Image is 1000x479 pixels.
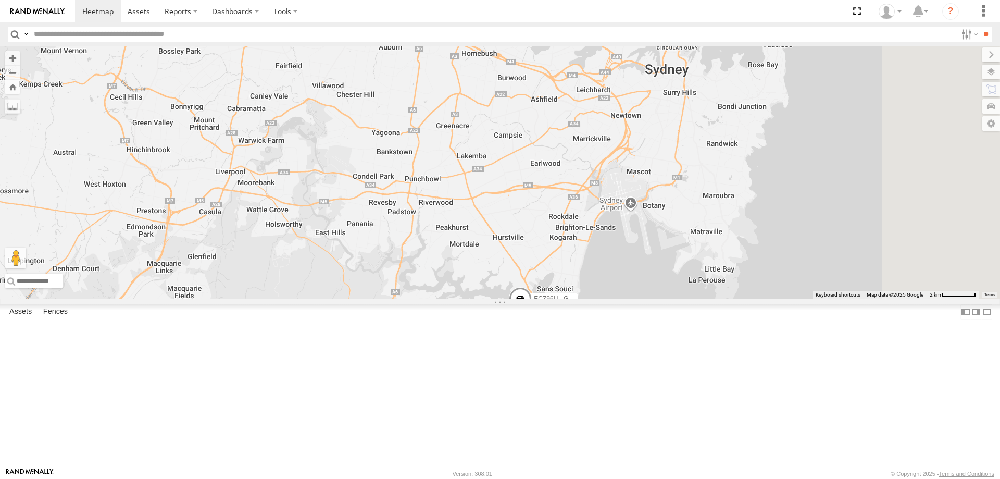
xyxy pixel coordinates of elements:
label: Search Filter Options [957,27,980,42]
button: Zoom out [5,65,20,80]
label: Fences [38,304,73,319]
span: Map data ©2025 Google [867,292,923,298]
label: Map Settings [982,116,1000,131]
div: Version: 308.01 [453,471,492,477]
img: rand-logo.svg [10,8,65,15]
button: Zoom Home [5,80,20,94]
label: Search Query [22,27,30,42]
a: Terms (opens in new tab) [984,293,995,297]
label: Assets [4,304,37,319]
a: Visit our Website [6,469,54,479]
i: ? [942,3,959,20]
label: Dock Summary Table to the Left [960,304,971,320]
div: Tom Tozer [875,4,905,19]
button: Drag Pegman onto the map to open Street View [5,248,26,268]
label: Dock Summary Table to the Right [971,304,981,320]
span: ECZ96U - Great Wall [534,295,593,302]
button: Map Scale: 2 km per 63 pixels [927,291,979,299]
label: Measure [5,99,20,114]
label: Hide Summary Table [982,304,992,320]
button: Keyboard shortcuts [816,291,860,299]
span: 2 km [930,292,941,298]
div: © Copyright 2025 - [891,471,994,477]
button: Zoom in [5,51,20,65]
a: Terms and Conditions [939,471,994,477]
